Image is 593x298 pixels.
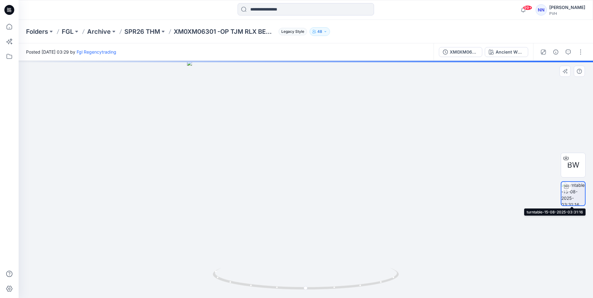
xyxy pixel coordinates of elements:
[317,28,322,35] p: 48
[549,11,585,16] div: PVH
[77,49,116,55] a: Fgl Regencytrading
[567,160,579,171] span: BW
[485,47,528,57] button: Ancient White - YBH
[87,27,111,36] a: Archive
[26,27,48,36] a: Folders
[496,49,524,55] div: Ancient White - YBH
[26,49,116,55] span: Posted [DATE] 03:29 by
[310,27,330,36] button: 48
[439,47,482,57] button: XM0XM06301 -OP TJM RLX BEACH CLUB SS TEE-V01
[174,27,276,36] p: XM0XM06301 -OP TJM RLX BEACH CLUB SS TEE-V01
[549,4,585,11] div: [PERSON_NAME]
[124,27,160,36] a: SPR26 THM
[523,5,532,10] span: 99+
[62,27,74,36] a: FGL
[279,28,307,35] span: Legacy Style
[561,182,585,205] img: turntable-15-08-2025-03:31:16
[276,27,307,36] button: Legacy Style
[551,47,561,57] button: Details
[536,4,547,15] div: NN
[450,49,478,55] div: XM0XM06301 -OP TJM RLX BEACH CLUB SS TEE-V01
